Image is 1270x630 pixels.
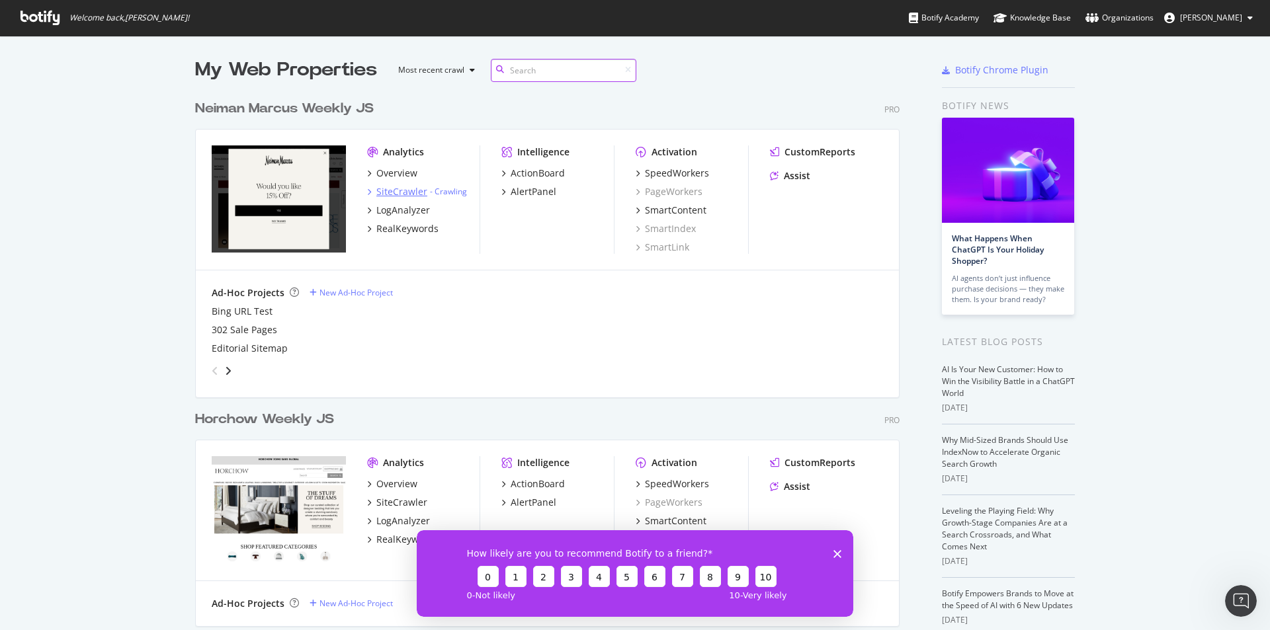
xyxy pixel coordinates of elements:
div: Assist [784,480,810,493]
div: Botify Chrome Plugin [955,63,1048,77]
a: AlertPanel [501,185,556,198]
iframe: Survey from Botify [417,530,853,617]
div: Analytics [383,145,424,159]
div: New Ad-Hoc Project [319,287,393,298]
a: CustomReports [770,456,855,469]
div: My Web Properties [195,57,377,83]
div: - [430,186,467,197]
div: ActionBoard [511,167,565,180]
div: [DATE] [942,555,1075,567]
a: Editorial Sitemap [212,342,288,355]
button: [PERSON_NAME] [1154,7,1263,28]
div: Pro [884,104,900,115]
div: Activation [652,145,697,159]
div: New Ad-Hoc Project [319,598,393,609]
a: Why Mid-Sized Brands Should Use IndexNow to Accelerate Organic Search Growth [942,434,1068,469]
div: SpeedWorkers [645,167,709,180]
div: RealKeywords [376,533,439,546]
input: Search [491,59,636,82]
a: Botify Chrome Plugin [942,63,1048,77]
a: RealKeywords [367,222,439,235]
div: Overview [376,167,417,180]
div: Knowledge Base [994,11,1071,24]
a: SpeedWorkers [636,167,709,180]
a: Bing URL Test [212,305,273,318]
div: AI agents don’t just influence purchase decisions — they make them. Is your brand ready? [952,273,1064,305]
div: Intelligence [517,145,570,159]
div: AlertPanel [511,496,556,509]
div: RealKeywords [376,222,439,235]
a: ActionBoard [501,167,565,180]
div: Analytics [383,456,424,469]
a: SmartContent [636,514,706,528]
a: SmartContent [636,204,706,217]
div: Organizations [1085,11,1154,24]
div: ActionBoard [511,477,565,491]
div: Activation [652,456,697,469]
div: Intelligence [517,456,570,469]
a: Assist [770,169,810,182]
a: New Ad-Hoc Project [310,598,393,609]
a: PageWorkers [636,185,702,198]
div: Botify Academy [909,11,979,24]
a: Botify Empowers Brands to Move at the Speed of AI with 6 New Updates [942,588,1074,611]
a: AI Is Your New Customer: How to Win the Visibility Battle in a ChatGPT World [942,364,1075,399]
div: [DATE] [942,614,1075,626]
div: Overview [376,477,417,491]
div: SmartContent [645,514,706,528]
a: SpeedWorkers [636,477,709,491]
a: RealKeywords [367,533,439,546]
div: AlertPanel [511,185,556,198]
div: Ad-Hoc Projects [212,597,284,610]
div: Horchow Weekly JS [195,410,334,429]
div: LogAnalyzer [376,514,430,528]
div: Most recent crawl [398,66,464,74]
a: PageWorkers [636,496,702,509]
a: SiteCrawler [367,496,427,509]
a: SmartIndex [636,222,696,235]
span: Welcome back, [PERSON_NAME] ! [69,13,189,23]
a: LogAnalyzer [367,514,430,528]
a: Leveling the Playing Field: Why Growth-Stage Companies Are at a Search Crossroads, and What Comes... [942,505,1068,552]
a: ActionBoard [501,477,565,491]
div: SmartLink [636,241,689,254]
a: 302 Sale Pages [212,323,277,336]
div: Latest Blog Posts [942,335,1075,349]
div: [DATE] [942,402,1075,414]
div: Botify news [942,98,1075,113]
a: SiteCrawler- Crawling [367,185,467,198]
div: SpeedWorkers [645,477,709,491]
div: angle-right [224,364,233,377]
a: New Ad-Hoc Project [310,287,393,298]
div: SiteCrawler [376,496,427,509]
a: Overview [367,477,417,491]
div: LogAnalyzer [376,204,430,217]
a: AlertPanel [501,496,556,509]
div: Assist [784,169,810,182]
a: CustomReports [770,145,855,159]
img: neimanmarcus.com [212,145,346,253]
div: SiteCrawler [376,185,427,198]
div: CustomReports [784,456,855,469]
img: horchow.com [212,456,346,563]
span: Alane Cruz [1180,12,1242,23]
button: Most recent crawl [388,59,480,81]
a: What Happens When ChatGPT Is Your Holiday Shopper? [952,233,1044,266]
